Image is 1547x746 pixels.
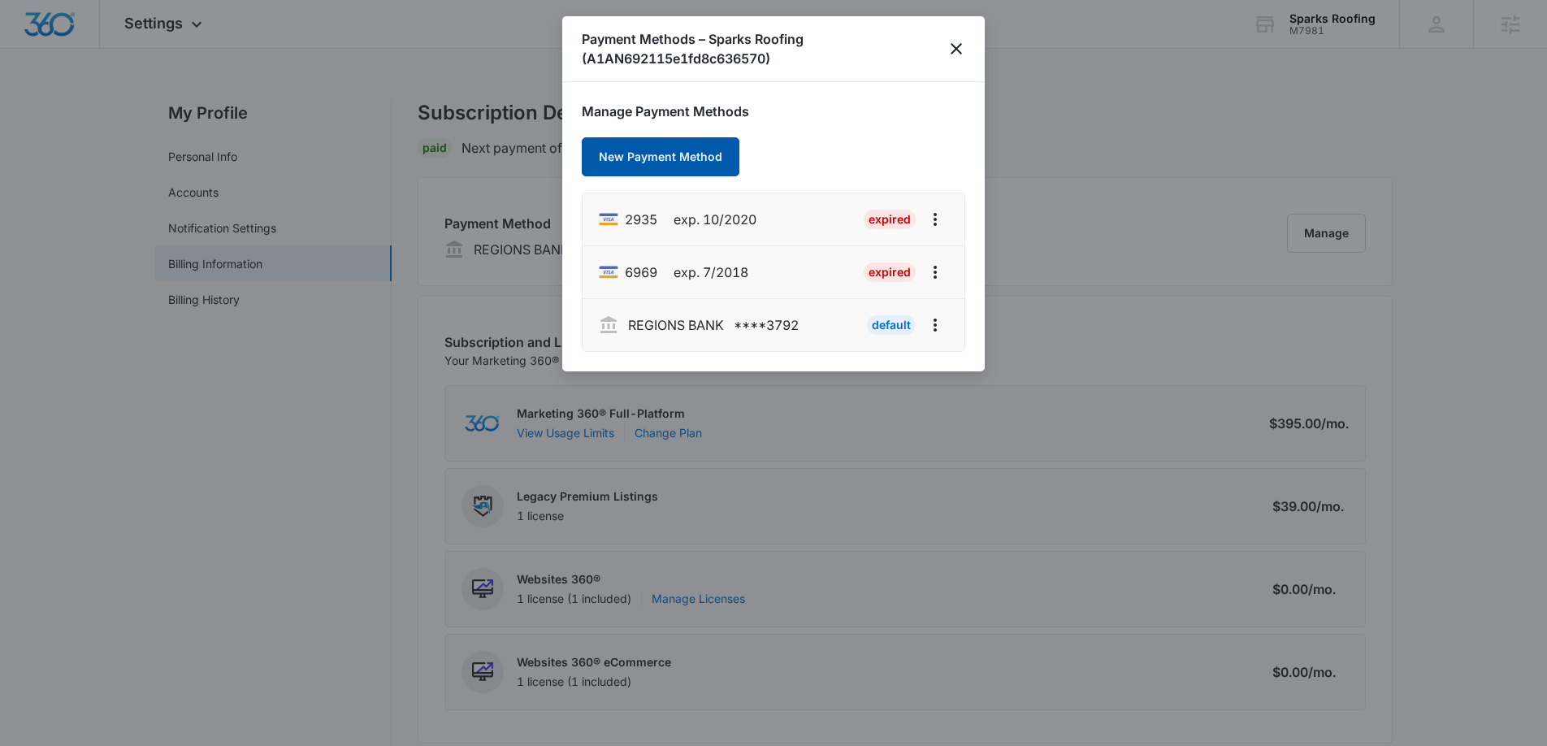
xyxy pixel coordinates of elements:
h1: Payment Methods – Sparks Roofing (A1AN692115e1fd8c636570) [582,29,947,68]
button: New Payment Method [582,137,739,176]
button: close [947,39,965,59]
div: Expired [864,262,916,282]
span: brandLabels.visa ending with [625,210,657,229]
span: exp. 10/2020 [674,210,756,229]
div: Default [867,315,916,335]
span: exp. 7/2018 [674,262,748,282]
button: actions.viewMore [922,259,948,285]
p: REGIONS BANK [628,315,724,335]
div: Expired [864,210,916,229]
span: brandLabels.visa ending with [625,262,657,282]
button: actions.viewMore [922,206,948,232]
button: actions.viewMore [922,312,948,338]
h1: Manage Payment Methods [582,102,965,121]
